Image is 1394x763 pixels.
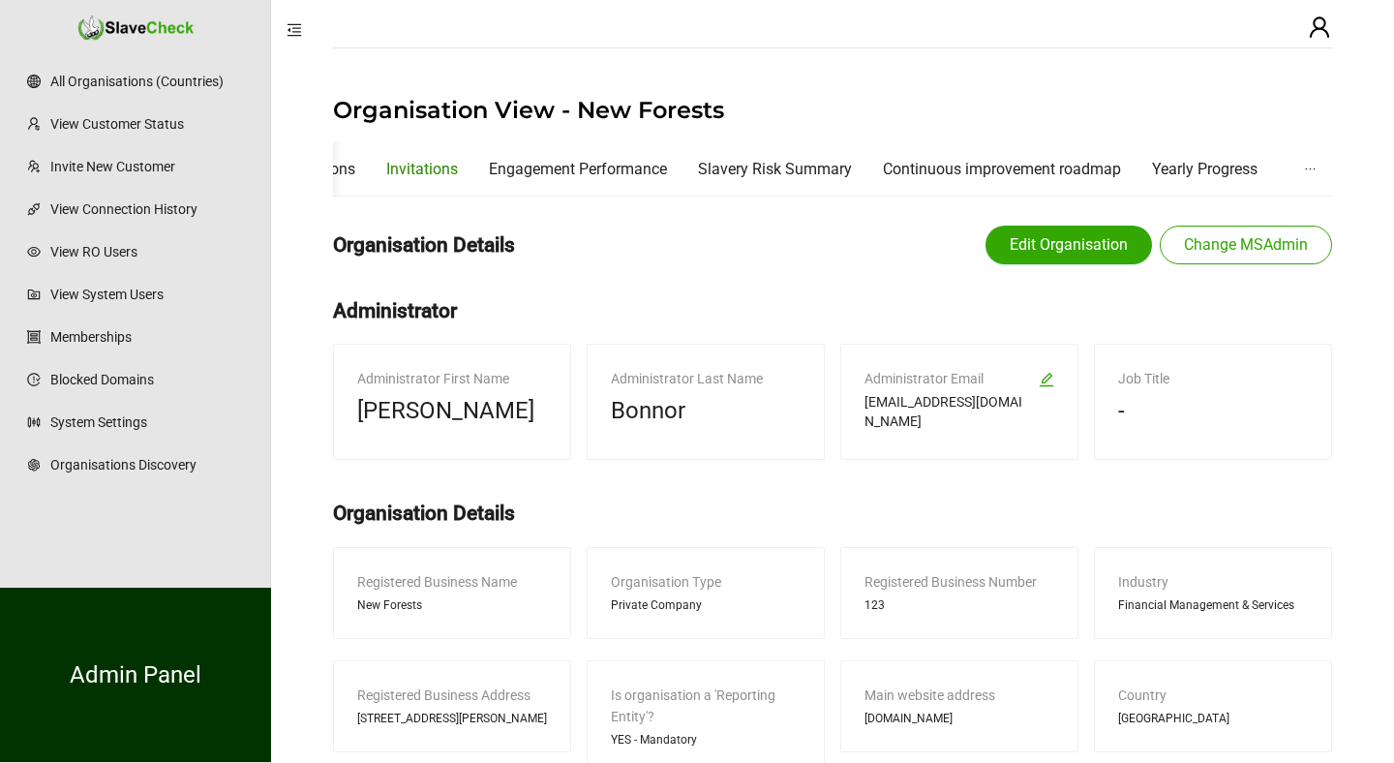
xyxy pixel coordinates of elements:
[357,571,547,593] div: Registered Business Name
[1039,372,1054,387] span: edit
[1304,163,1317,175] span: ellipsis
[611,596,702,615] span: Private Company
[357,368,547,389] div: Administrator First Name
[1118,393,1125,430] span: -
[50,105,251,143] a: View Customer Status
[1118,710,1229,728] span: [GEOGRAPHIC_DATA]
[357,393,534,430] span: [PERSON_NAME]
[611,571,801,593] div: Organisation Type
[50,275,251,314] a: View System Users
[333,95,1332,126] h1: Organisation View - New Forests
[1184,233,1308,257] span: Change MSAdmin
[611,731,697,749] span: YES - Mandatory
[985,226,1152,264] button: Edit Organisation
[611,393,685,430] span: Bonnor
[1152,157,1258,181] div: Yearly Progress
[1288,141,1332,197] button: ellipsis
[1118,596,1294,615] span: Financial Management & Services
[333,295,1332,327] h2: Administrator
[287,22,302,38] span: menu-fold
[50,232,251,271] a: View RO Users
[333,229,515,261] h2: Organisation Details
[864,710,953,728] span: [DOMAIN_NAME]
[864,685,1054,706] div: Main website address
[1010,233,1128,257] span: Edit Organisation
[50,318,251,356] a: Memberships
[1118,368,1308,389] div: Job Title
[50,147,251,186] a: Invite New Customer
[50,190,251,229] a: View Connection History
[50,403,251,442] a: System Settings
[1308,15,1331,39] span: user
[864,571,1054,593] div: Registered Business Number
[50,445,251,484] a: Organisations Discovery
[1118,571,1308,593] div: Industry
[1118,685,1308,706] div: Country
[357,685,547,706] div: Registered Business Address
[50,360,251,399] a: Blocked Domains
[357,710,547,728] span: [STREET_ADDRESS][PERSON_NAME]
[333,498,1332,530] h2: Organisation Details
[50,62,251,101] a: All Organisations (Countries)
[698,157,852,181] div: Slavery Risk Summary
[357,596,422,615] span: New Forests
[489,157,667,181] div: Engagement Performance
[864,596,885,615] span: 123
[1160,226,1332,264] button: Change MSAdmin
[864,393,1031,431] span: [EMAIL_ADDRESS][DOMAIN_NAME]
[883,157,1121,181] div: Continuous improvement roadmap
[611,368,801,389] div: Administrator Last Name
[386,157,458,181] div: Invitations
[864,368,1031,389] div: Administrator Email
[611,685,801,727] div: Is organisation a 'Reporting Entity'?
